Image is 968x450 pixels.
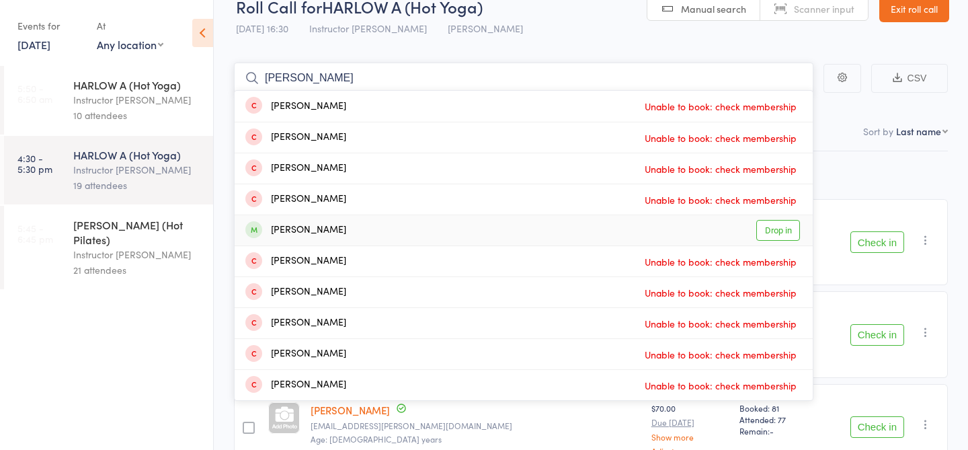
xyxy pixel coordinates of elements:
span: Manual search [681,2,746,15]
a: 5:45 -6:45 pm[PERSON_NAME] (Hot Pilates)Instructor [PERSON_NAME]21 attendees [4,206,213,289]
span: Age: [DEMOGRAPHIC_DATA] years [311,433,442,445]
div: HARLOW A (Hot Yoga) [73,147,202,162]
label: Sort by [863,124,893,138]
div: [PERSON_NAME] (Hot Pilates) [73,217,202,247]
span: - [770,425,774,437]
span: Unable to book: check membership [641,283,800,303]
div: 10 attendees [73,108,202,123]
span: Remain: [739,425,815,437]
div: [PERSON_NAME] [245,99,346,114]
div: [PERSON_NAME] [245,377,346,393]
button: Check in [850,324,904,346]
div: [PERSON_NAME] [245,285,346,300]
div: [PERSON_NAME] [245,346,346,362]
button: Check in [850,416,904,438]
span: Unable to book: check membership [641,313,800,334]
span: [DATE] 16:30 [236,22,288,35]
div: 21 attendees [73,262,202,278]
div: [PERSON_NAME] [245,130,346,145]
div: Events for [17,15,83,37]
a: [DATE] [17,37,50,52]
div: [PERSON_NAME] [245,192,346,207]
input: Search by name [234,63,813,93]
span: Unable to book: check membership [641,375,800,396]
span: Unable to book: check membership [641,96,800,116]
div: 19 attendees [73,178,202,193]
button: Check in [850,231,904,253]
span: Unable to book: check membership [641,159,800,179]
span: Attended: 77 [739,414,815,425]
span: Scanner input [794,2,854,15]
div: [PERSON_NAME] [245,161,346,176]
time: 4:30 - 5:30 pm [17,153,52,174]
small: sue.mosemann@gmail.com [311,421,641,430]
a: 4:30 -5:30 pmHARLOW A (Hot Yoga)Instructor [PERSON_NAME]19 attendees [4,136,213,204]
span: Unable to book: check membership [641,190,800,210]
div: At [97,15,163,37]
span: Instructor [PERSON_NAME] [309,22,427,35]
span: Unable to book: check membership [641,252,800,272]
div: Instructor [PERSON_NAME] [73,92,202,108]
a: Drop in [756,220,800,241]
small: Due [DATE] [651,418,729,427]
span: Booked: 81 [739,402,815,414]
div: Last name [896,124,941,138]
span: Unable to book: check membership [641,128,800,148]
div: [PERSON_NAME] [245,315,346,331]
button: CSV [871,64,948,93]
time: 5:50 - 6:50 am [17,83,52,104]
div: Any location [97,37,163,52]
div: [PERSON_NAME] [245,254,346,269]
div: Instructor [PERSON_NAME] [73,162,202,178]
a: 5:50 -6:50 amHARLOW A (Hot Yoga)Instructor [PERSON_NAME]10 attendees [4,66,213,135]
span: Unable to book: check membership [641,344,800,365]
div: Instructor [PERSON_NAME] [73,247,202,262]
div: [PERSON_NAME] [245,223,346,238]
span: [PERSON_NAME] [448,22,523,35]
a: Show more [651,433,729,441]
a: [PERSON_NAME] [311,403,390,417]
time: 5:45 - 6:45 pm [17,223,53,244]
div: HARLOW A (Hot Yoga) [73,77,202,92]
